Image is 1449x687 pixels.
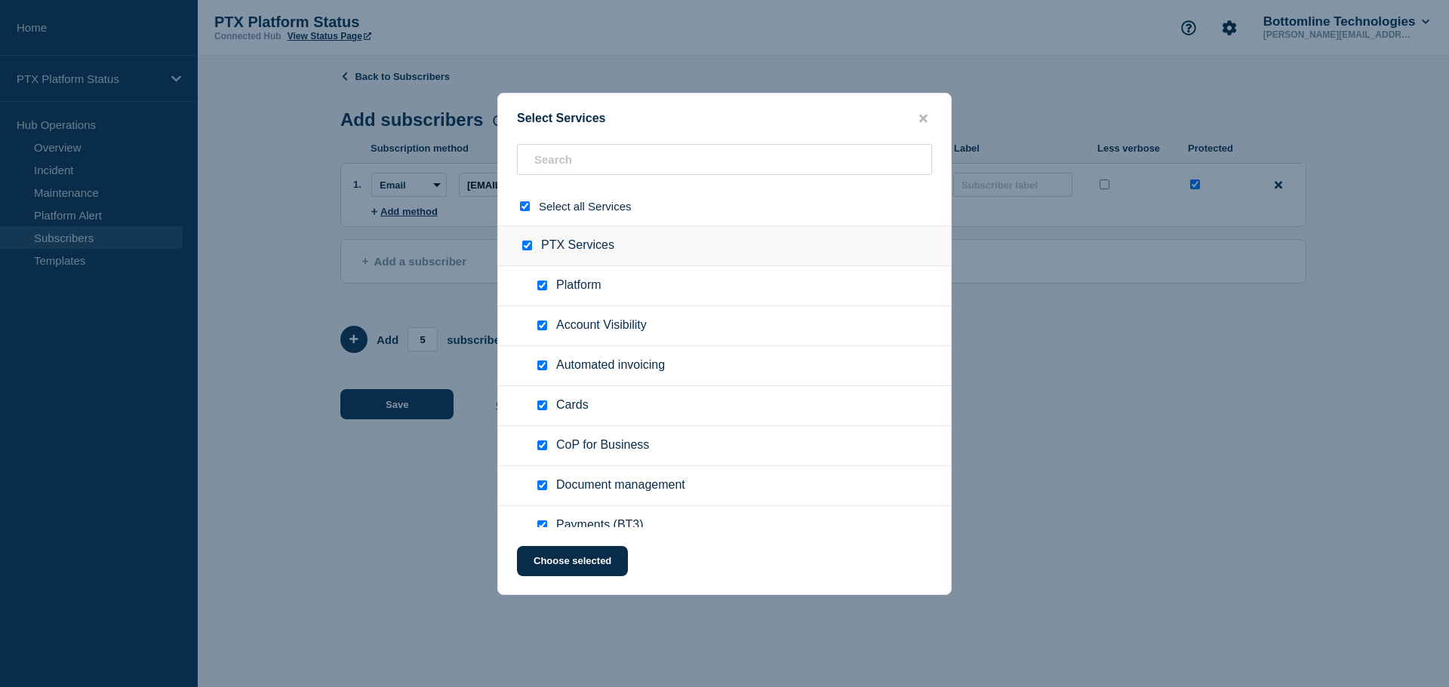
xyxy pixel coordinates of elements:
input: PTX Services checkbox [522,241,532,250]
input: Automated invoicing checkbox [537,360,547,370]
span: Document management [556,478,685,493]
button: close button [915,112,932,126]
input: Payments (BT3) checkbox [537,520,547,530]
span: Account Visibility [556,318,647,333]
input: Cards checkbox [537,400,547,410]
span: Cards [556,398,589,413]
input: Platform checkbox [537,281,547,290]
span: Select all Services [539,200,632,213]
input: Document management checkbox [537,480,547,490]
input: Account Visibility checkbox [537,320,547,330]
span: CoP for Business [556,438,649,453]
span: Automated invoicing [556,358,665,373]
span: Payments (BT3) [556,518,644,533]
div: PTX Services [498,225,951,266]
div: Select Services [498,112,951,126]
span: Platform [556,278,601,293]
button: Choose selected [517,546,628,576]
input: Search [517,144,932,175]
input: select all checkbox [520,201,530,211]
input: CoP for Business checkbox [537,440,547,450]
